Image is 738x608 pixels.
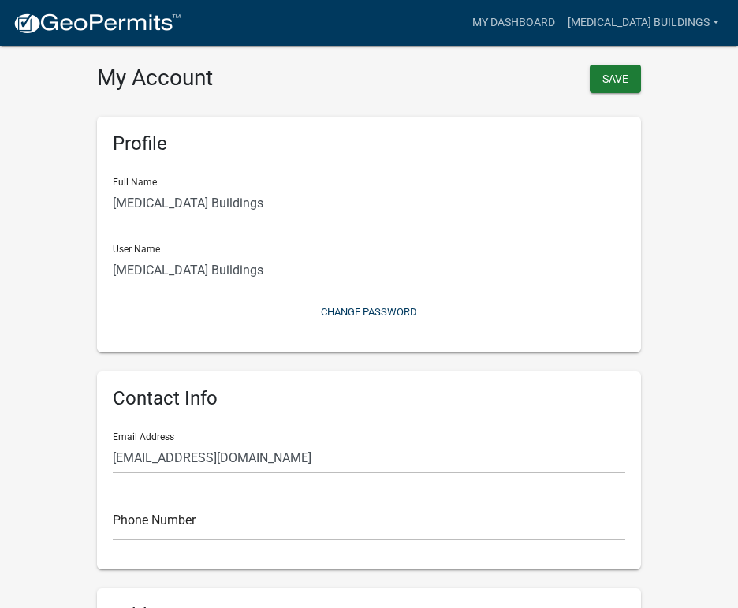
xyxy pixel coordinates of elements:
[466,8,561,38] a: My Dashboard
[561,8,725,38] a: [MEDICAL_DATA] Buildings
[97,65,357,91] h3: My Account
[113,387,625,410] h6: Contact Info
[113,299,625,325] button: Change Password
[590,65,641,93] button: Save
[113,132,625,155] h6: Profile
